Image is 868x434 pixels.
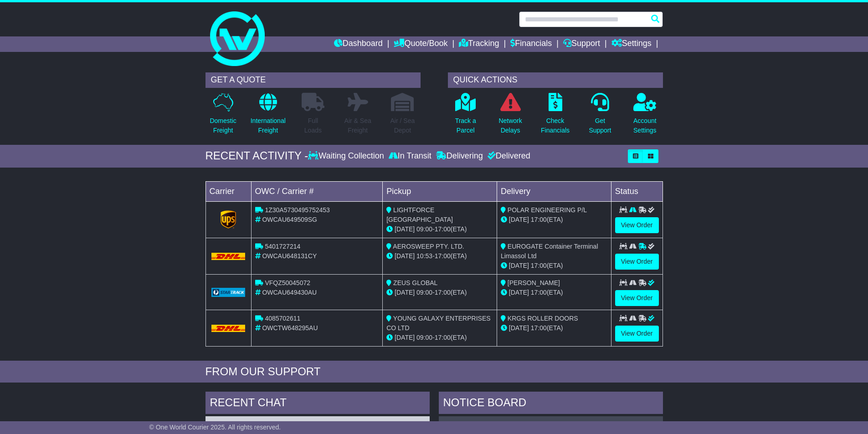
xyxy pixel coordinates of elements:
div: QUICK ACTIONS [448,72,663,88]
span: [PERSON_NAME] [508,279,560,286]
div: - (ETA) [386,225,493,234]
div: GET A QUOTE [205,72,421,88]
span: [DATE] [395,334,415,341]
span: OWCTW648295AU [262,324,318,332]
div: - (ETA) [386,333,493,342]
p: Domestic Freight [210,116,236,135]
span: EUROGATE Container Terminal Limassol Ltd [501,243,598,260]
a: Tracking [459,36,499,52]
a: CheckFinancials [540,92,570,140]
a: AccountSettings [633,92,657,140]
a: View Order [615,217,659,233]
div: (ETA) [501,261,607,271]
span: [DATE] [509,324,529,332]
span: ZEUS GLOBAL [393,279,437,286]
span: [DATE] [395,225,415,233]
span: 17:00 [531,262,547,269]
span: VFQZ50045072 [265,279,310,286]
td: Pickup [383,181,497,201]
span: 17:00 [435,252,451,260]
span: KRGS ROLLER DOORS [508,315,578,322]
div: In Transit [386,151,434,161]
img: DHL.png [211,253,246,260]
a: Support [563,36,600,52]
div: Delivering [434,151,485,161]
div: Delivered [485,151,530,161]
p: Full Loads [302,116,324,135]
td: OWC / Carrier # [251,181,383,201]
span: 09:00 [416,225,432,233]
td: Status [611,181,663,201]
span: [DATE] [395,252,415,260]
div: - (ETA) [386,288,493,297]
a: View Order [615,326,659,342]
span: OWCAU648131CY [262,252,317,260]
span: [DATE] [509,262,529,269]
span: 10:53 [416,252,432,260]
a: GetSupport [588,92,611,140]
p: Network Delays [498,116,522,135]
td: Delivery [497,181,611,201]
div: RECENT CHAT [205,392,430,416]
p: Track a Parcel [455,116,476,135]
div: (ETA) [501,323,607,333]
p: Air / Sea Depot [390,116,415,135]
span: 09:00 [416,334,432,341]
div: FROM OUR SUPPORT [205,365,663,378]
p: Check Financials [541,116,570,135]
span: [DATE] [509,289,529,296]
span: [DATE] [395,289,415,296]
span: OWCAU649509SG [262,216,317,223]
span: 17:00 [435,289,451,296]
span: LIGHTFORCE [GEOGRAPHIC_DATA] [386,206,453,223]
p: Air & Sea Freight [344,116,371,135]
span: 17:00 [435,225,451,233]
a: DomesticFreight [209,92,236,140]
span: 17:00 [531,289,547,296]
div: (ETA) [501,288,607,297]
a: Quote/Book [394,36,447,52]
div: (ETA) [501,215,607,225]
div: NOTICE BOARD [439,392,663,416]
span: AEROSWEEP PTY. LTD. [393,243,464,250]
span: YOUNG GALAXY ENTERPRISES CO LTD [386,315,490,332]
p: Account Settings [633,116,657,135]
span: [DATE] [509,216,529,223]
span: 17:00 [435,334,451,341]
td: Carrier [205,181,251,201]
a: Settings [611,36,652,52]
a: Dashboard [334,36,383,52]
div: RECENT ACTIVITY - [205,149,308,163]
span: 4085702611 [265,315,300,322]
span: 09:00 [416,289,432,296]
a: Track aParcel [455,92,477,140]
span: 1Z30A5730495752453 [265,206,329,214]
a: InternationalFreight [250,92,286,140]
span: 17:00 [531,324,547,332]
p: International Freight [251,116,286,135]
img: GetCarrierServiceLogo [211,288,246,297]
a: View Order [615,290,659,306]
a: NetworkDelays [498,92,522,140]
a: Financials [510,36,552,52]
div: - (ETA) [386,251,493,261]
img: GetCarrierServiceLogo [221,210,236,229]
span: 17:00 [531,216,547,223]
span: © One World Courier 2025. All rights reserved. [149,424,281,431]
span: 5401727214 [265,243,300,250]
p: Get Support [589,116,611,135]
img: DHL.png [211,325,246,332]
span: OWCAU649430AU [262,289,317,296]
a: View Order [615,254,659,270]
div: Waiting Collection [308,151,386,161]
span: POLAR ENGINEERING P/L [508,206,587,214]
